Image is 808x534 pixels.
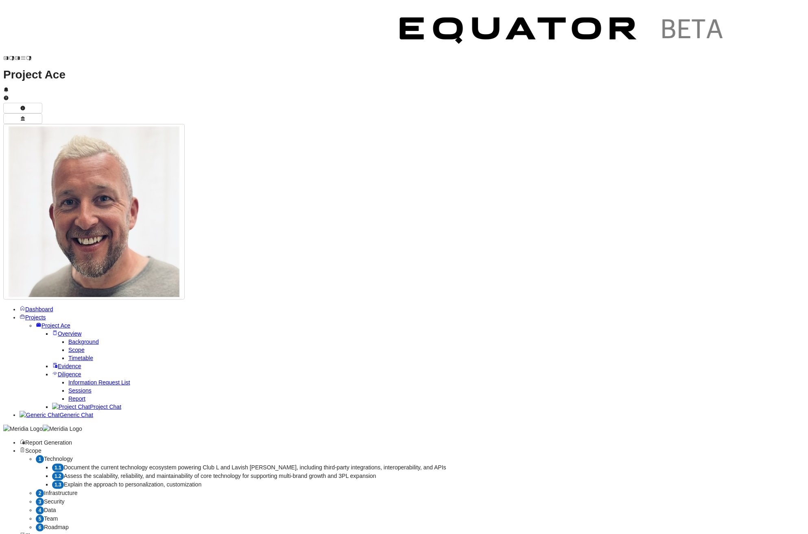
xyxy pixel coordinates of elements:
[52,363,81,369] a: Evidence
[44,456,73,462] span: Technology
[44,524,69,530] span: Roadmap
[36,489,44,497] div: 2
[36,506,44,514] div: 4
[58,363,81,369] span: Evidence
[20,411,59,419] img: Generic Chat
[52,371,81,378] a: Diligence
[64,481,202,488] span: Explain the approach to personalization, customization
[90,404,121,410] span: Project Chat
[36,515,44,523] div: 5
[44,507,56,513] span: Data
[52,464,64,472] div: 1.1
[68,347,85,353] a: Scope
[41,322,70,329] span: Project Ace
[52,481,64,489] div: 1.3
[59,412,93,418] span: Generic Chat
[25,439,72,446] span: Report Generation
[9,126,179,297] img: Profile Icon
[52,404,121,410] a: Project ChatProject Chat
[25,306,53,313] span: Dashboard
[36,523,44,532] div: 6
[44,490,77,496] span: Infrastructure
[64,464,446,471] span: Document the current technology ecosystem powering Club L and Lavish [PERSON_NAME], including thi...
[68,379,130,386] a: Information Request List
[68,395,85,402] a: Report
[386,3,740,61] img: Customer Logo
[68,387,92,394] a: Sessions
[52,403,90,411] img: Project Chat
[20,306,53,313] a: Dashboard
[36,498,44,506] div: 3
[58,371,81,378] span: Diligence
[20,314,46,321] a: Projects
[52,330,81,337] a: Overview
[20,412,93,418] a: Generic ChatGeneric Chat
[44,515,58,522] span: Team
[43,425,82,433] img: Meridia Logo
[68,355,93,361] a: Timetable
[3,71,805,79] h1: Project Ace
[64,473,376,479] span: Assess the scalability, reliability, and maintainability of core technology for supporting multi-...
[36,455,44,463] div: 1
[52,472,64,480] div: 1.2
[58,330,81,337] span: Overview
[25,314,46,321] span: Projects
[32,3,386,61] img: Customer Logo
[68,339,99,345] a: Background
[3,425,43,433] img: Meridia Logo
[44,498,65,505] span: Security
[25,447,41,454] span: Scope
[36,322,70,329] a: Project Ace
